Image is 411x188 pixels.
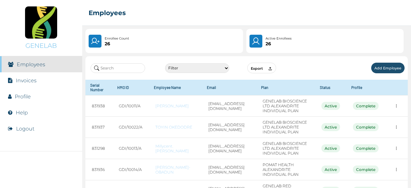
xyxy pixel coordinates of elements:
td: GENELAB BIOSCIENCE LTD ALEXANDRITE INDIVIDUAL PLAN [256,95,315,117]
div: Active [321,123,340,131]
div: Active [321,166,340,174]
p: GENELAB [25,42,57,49]
a: Employees [17,61,45,67]
th: Email [202,80,256,95]
td: [EMAIL_ADDRESS][DOMAIN_NAME] [202,117,256,138]
td: [EMAIL_ADDRESS][DOMAIN_NAME] [202,95,256,117]
td: 831937 [85,117,112,138]
td: [EMAIL_ADDRESS][DOMAIN_NAME] [202,159,256,180]
td: GDI/10014/A [112,159,149,180]
td: POMAT HEALTH ALEXANDRITE INDIVIDUAL PLAN [256,159,315,180]
div: Complete [353,102,379,110]
button: more [391,143,401,153]
td: 831298 [85,138,112,159]
p: Active Enrollees [266,36,292,41]
td: GDI/10022/A [112,117,149,138]
div: Active [321,102,340,110]
th: Profile [346,80,385,95]
a: Profile [15,94,31,100]
div: Active [321,144,340,152]
input: Search [91,63,145,73]
a: [PERSON_NAME] [155,103,196,108]
th: HMO ID [112,80,149,95]
img: User.4b94733241a7e19f64acd675af8f0752.svg [251,37,261,46]
td: 831938 [85,95,112,117]
img: UserPlus.219544f25cf47e120833d8d8fc4c9831.svg [91,37,100,46]
td: GENELAB BIOSCIENCE LTD ALEXANDRITE INDIVIDUAL PLAN [256,117,315,138]
th: Employee Name [149,80,202,95]
img: Company [25,6,57,39]
td: [EMAIL_ADDRESS][DOMAIN_NAME] [202,138,256,159]
a: Millycent.[PERSON_NAME] [155,144,196,153]
a: TOYIN OKEDODRE [155,125,196,130]
td: GENELAB BIOSCIENCE LTD ALEXANDRITE INDIVIDUAL PLAN [256,138,315,159]
button: more [391,122,401,132]
a: Invoices [16,77,37,84]
p: Enrollee Count [105,36,129,41]
div: Complete [353,123,379,131]
th: Serial Number [85,80,112,95]
button: more [391,101,401,111]
button: Add Employee [371,63,405,73]
th: Plan [256,80,315,95]
button: Export [247,63,276,73]
p: 26 [266,41,292,46]
td: GDI/10013/A [112,138,149,159]
p: 26 [105,41,129,46]
button: Logout [16,126,34,132]
a: Help [16,110,28,116]
div: Complete [353,166,379,174]
div: Complete [353,144,379,152]
h2: Employees [89,9,126,17]
th: Status [315,80,346,95]
td: 831936 [85,159,112,180]
img: RelianceHMO's Logo [6,172,76,182]
td: GDI/10011/A [112,95,149,117]
button: more [391,165,401,175]
a: [PERSON_NAME]-OBADUN [155,165,196,175]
